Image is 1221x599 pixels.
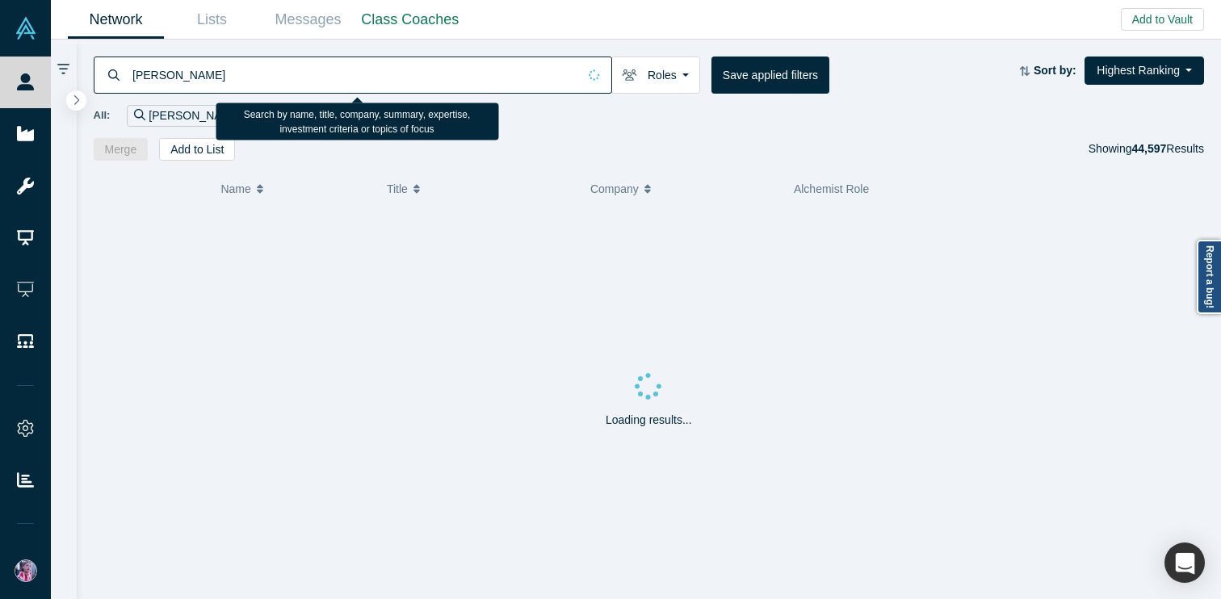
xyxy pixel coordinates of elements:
[1085,57,1204,85] button: Highest Ranking
[356,1,464,39] a: Class Coaches
[1034,64,1076,77] strong: Sort by:
[387,172,573,206] button: Title
[94,138,149,161] button: Merge
[711,57,829,94] button: Save applied filters
[1131,142,1166,155] strong: 44,597
[131,56,577,94] input: Search by name, title, company, summary, expertise, investment criteria or topics of focus
[611,57,700,94] button: Roles
[606,412,692,429] p: Loading results...
[794,182,869,195] span: Alchemist Role
[387,172,408,206] span: Title
[260,1,356,39] a: Messages
[15,559,37,582] img: Alex Miguel's Account
[590,172,777,206] button: Company
[159,138,235,161] button: Add to List
[1121,8,1204,31] button: Add to Vault
[15,17,37,40] img: Alchemist Vault Logo
[1197,240,1221,314] a: Report a bug!
[94,107,111,124] span: All:
[1089,138,1204,161] div: Showing
[220,172,370,206] button: Name
[220,172,250,206] span: Name
[164,1,260,39] a: Lists
[241,107,254,125] button: Remove Filter
[68,1,164,39] a: Network
[590,172,639,206] span: Company
[1131,142,1204,155] span: Results
[127,105,261,127] div: [PERSON_NAME]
